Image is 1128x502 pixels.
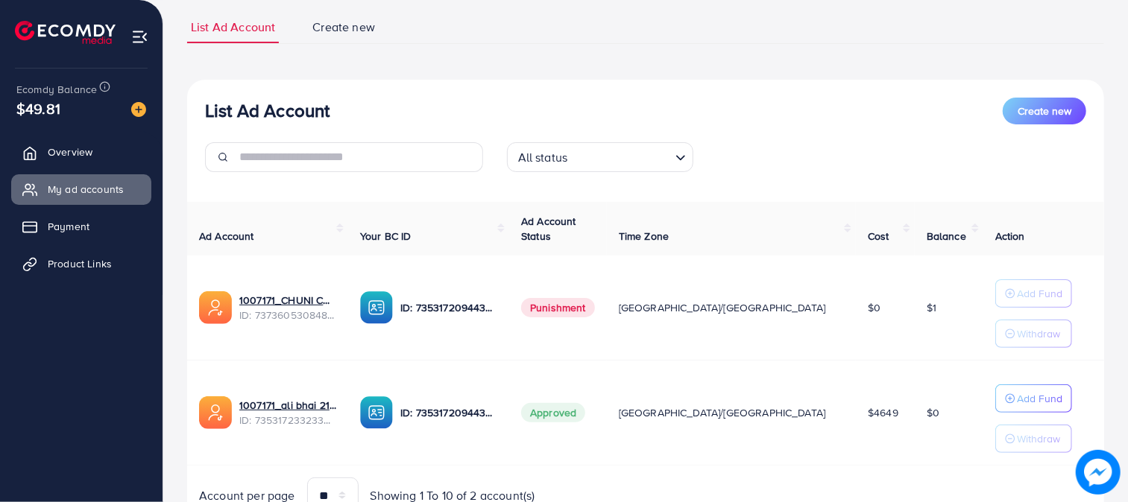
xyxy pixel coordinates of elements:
img: ic-ba-acc.ded83a64.svg [360,396,393,429]
span: List Ad Account [191,19,275,36]
a: Payment [11,212,151,241]
span: Product Links [48,256,112,271]
span: Create new [312,19,375,36]
img: logo [15,21,116,44]
p: Add Fund [1017,285,1062,302]
img: menu [131,28,148,45]
h3: List Ad Account [205,100,330,121]
button: Add Fund [995,279,1072,308]
p: ID: 7353172094433247233 [400,404,497,422]
span: ID: 7353172332338298896 [239,413,336,428]
p: ID: 7353172094433247233 [400,299,497,317]
p: Withdraw [1017,325,1060,343]
span: $0 [927,405,939,420]
div: <span class='underline'>1007171_CHUNI CHUTIYA AD ACC_1716801286209</span></br>7373605308482207761 [239,293,336,323]
img: image [131,102,146,117]
button: Add Fund [995,384,1072,413]
span: Your BC ID [360,229,412,244]
span: $0 [868,300,880,315]
span: My ad accounts [48,182,124,197]
a: 1007171_CHUNI CHUTIYA AD ACC_1716801286209 [239,293,336,308]
span: Balance [927,229,966,244]
span: Create new [1018,104,1071,118]
span: Cost [868,229,889,244]
span: All status [515,147,571,168]
span: [GEOGRAPHIC_DATA]/[GEOGRAPHIC_DATA] [619,300,826,315]
span: $1 [927,300,936,315]
button: Withdraw [995,320,1072,348]
a: 1007171_ali bhai 212_1712043871986 [239,398,336,413]
span: Payment [48,219,89,234]
div: Search for option [507,142,693,172]
span: Ecomdy Balance [16,82,97,97]
span: Overview [48,144,92,159]
span: Time Zone [619,229,669,244]
img: ic-ads-acc.e4c84228.svg [199,396,232,429]
span: Approved [521,403,585,422]
span: Action [995,229,1025,244]
span: Ad Account Status [521,214,576,244]
img: ic-ba-acc.ded83a64.svg [360,291,393,324]
img: ic-ads-acc.e4c84228.svg [199,291,232,324]
span: $4649 [868,405,898,420]
button: Withdraw [995,425,1072,453]
span: Punishment [521,298,595,317]
a: Overview [11,137,151,167]
a: My ad accounts [11,174,151,204]
a: Product Links [11,249,151,279]
span: Ad Account [199,229,254,244]
p: Add Fund [1017,390,1062,407]
p: Withdraw [1017,430,1060,448]
img: image [1076,450,1121,495]
button: Create new [1003,98,1086,124]
span: ID: 7373605308482207761 [239,308,336,323]
span: [GEOGRAPHIC_DATA]/[GEOGRAPHIC_DATA] [619,405,826,420]
span: $49.81 [16,98,60,119]
div: <span class='underline'>1007171_ali bhai 212_1712043871986</span></br>7353172332338298896 [239,398,336,428]
input: Search for option [572,144,669,168]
